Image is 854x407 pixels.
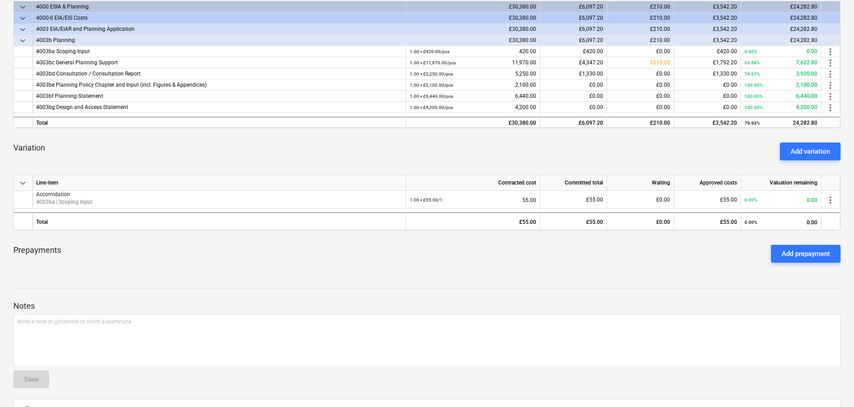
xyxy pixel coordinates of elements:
div: £24,282.80 [741,13,821,24]
div: £24,282.80 [741,35,821,46]
small: 1.00 × £420.00 / pcs [410,49,450,54]
div: £210.00 [607,13,674,24]
button: Add variation [780,143,841,160]
small: 1.00 × £11,970.00 / pcs [410,60,456,65]
iframe: Chat Widget [809,364,854,407]
div: Approved costs [674,175,741,191]
small: 79.93% [745,121,760,126]
span: £55.00 [720,197,737,203]
p: Notes [13,301,841,311]
div: 4003bd Consultation / Consultation Report [36,68,402,80]
div: Waiting [607,175,674,191]
div: 11,970.00 [410,57,536,68]
div: 2,100.00 [745,80,817,91]
span: £0.00 [589,104,603,110]
span: £0.00 [656,197,670,203]
div: £30,380.00 [406,1,540,13]
div: Total [33,212,406,230]
small: 0.00% [745,49,757,54]
div: Valuation remaining [741,175,821,191]
small: 100.00% [745,105,762,110]
p: Accomidation [36,191,402,198]
div: 55.00 [410,191,536,209]
span: more_vert [825,195,836,206]
div: Add prepayment [782,248,830,260]
div: Line-item [33,175,406,191]
div: £210.00 [607,35,674,46]
div: £6,097.20 [540,13,607,24]
div: £6,097.20 [540,24,607,35]
span: more_vert [825,80,836,91]
div: Total [33,117,406,128]
div: 420.00 [410,46,536,57]
span: £0.00 [656,48,670,55]
span: keyboard_arrow_down [17,2,28,13]
div: £210.00 [607,1,674,13]
span: more_vert [825,102,836,113]
div: £6,097.20 [540,35,607,46]
small: 1.00 × £55.00 / 1 [410,197,442,202]
span: £1,330.00 [579,71,603,77]
span: more_vert [825,46,836,57]
small: 1.00 × £5,250.00 / pcs [410,71,453,76]
div: 0.00 [745,213,817,231]
div: 24,282.80 [745,117,817,129]
div: 6,440.00 [410,91,536,102]
span: £0.00 [589,82,603,88]
span: £0.00 [589,93,603,99]
small: 74.67% [745,71,760,76]
span: keyboard_arrow_down [17,13,28,24]
small: 100.00% [745,94,762,99]
span: £0.00 [656,71,670,77]
div: 4003ba Scoping Input [36,46,402,57]
div: £30,380.00 [406,117,540,128]
small: 0.00% [745,197,757,202]
div: 4003bc General Planning Support [36,57,402,68]
div: £3,542.20 [674,1,741,13]
div: £24,282.80 [741,24,821,35]
div: £30,380.00 [406,24,540,35]
div: £6,097.20 [540,117,607,128]
div: £55.00 [540,212,607,230]
p: Prepayments [13,245,61,263]
div: 0.00 [745,46,817,57]
span: £420.00 [583,48,603,55]
span: £0.00 [723,104,737,110]
div: £210.00 [607,117,674,128]
div: 4003b Planning [36,35,402,46]
div: 2,100.00 [410,80,536,91]
span: £55.00 [586,197,603,203]
div: 4,200.00 [745,102,817,113]
span: keyboard_arrow_down [17,35,28,46]
span: £210.00 [650,59,670,66]
div: 4000-0 EIA/EIS Costs [36,13,402,24]
div: £3,542.20 [674,24,741,35]
span: more_vert [825,58,836,68]
span: keyboard_arrow_down [17,178,28,189]
div: Contracted cost [406,175,540,191]
div: £210.00 [607,24,674,35]
span: more_vert [825,91,836,102]
span: £1,792.20 [713,59,737,66]
span: £0.00 [656,104,670,110]
div: 4003bg Design and Access Statement [36,102,402,113]
div: 4003 EIA/EIAR and Planning Application [36,24,402,35]
small: 63.68% [745,60,760,65]
div: Committed total [540,175,607,191]
div: £55.00 [674,212,741,230]
div: 4000 ESIA & Planning [36,1,402,13]
small: 0.00% [745,220,757,225]
small: 100.00% [745,83,762,88]
div: £0.00 [607,212,674,230]
div: £55.00 [406,212,540,230]
button: Add prepayment [771,245,841,263]
span: £0.00 [656,82,670,88]
div: £30,380.00 [406,35,540,46]
div: 4,200.00 [410,102,536,113]
div: 6,440.00 [745,91,817,102]
div: 0.00 [745,191,817,209]
div: 4003bf Planning Statement [36,91,402,102]
div: £6,097.20 [540,1,607,13]
span: £0.00 [723,82,737,88]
